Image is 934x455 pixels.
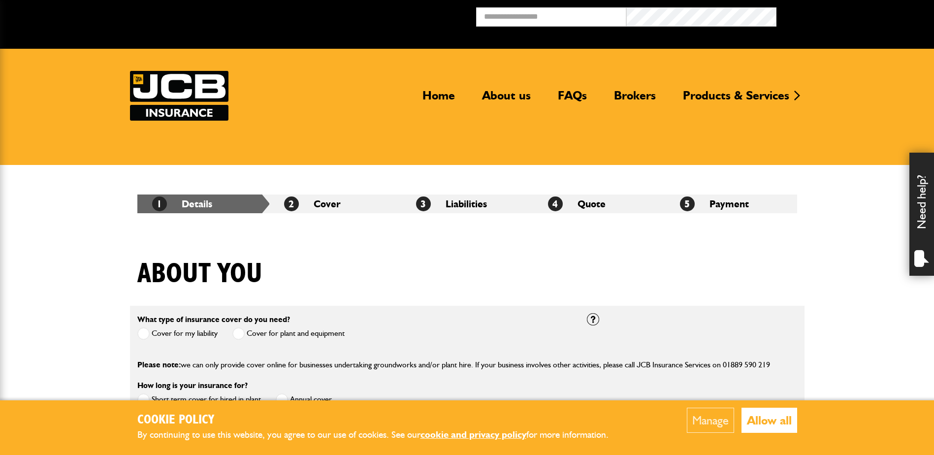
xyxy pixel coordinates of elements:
a: FAQs [550,88,594,111]
a: Home [415,88,462,111]
li: Quote [533,195,665,213]
span: 2 [284,196,299,211]
span: 5 [680,196,695,211]
button: Broker Login [776,7,927,23]
img: JCB Insurance Services logo [130,71,228,121]
label: How long is your insurance for? [137,382,248,390]
label: Annual cover [276,393,332,406]
li: Liabilities [401,195,533,213]
label: Short term cover for hired in plant [137,393,261,406]
span: Please note: [137,360,181,369]
h2: Cookie Policy [137,413,625,428]
label: Cover for plant and equipment [232,327,345,340]
button: Allow all [741,408,797,433]
label: What type of insurance cover do you need? [137,316,290,324]
a: Brokers [607,88,663,111]
li: Details [137,195,269,213]
span: 1 [152,196,167,211]
div: Need help? [909,153,934,276]
a: cookie and privacy policy [420,429,526,440]
a: Products & Services [676,88,797,111]
span: 4 [548,196,563,211]
label: Cover for my liability [137,327,218,340]
span: 3 [416,196,431,211]
h1: About you [137,258,262,291]
button: Manage [687,408,734,433]
a: About us [475,88,538,111]
p: By continuing to use this website, you agree to our use of cookies. See our for more information. [137,427,625,443]
p: we can only provide cover online for businesses undertaking groundworks and/or plant hire. If you... [137,358,797,371]
li: Payment [665,195,797,213]
a: JCB Insurance Services [130,71,228,121]
li: Cover [269,195,401,213]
